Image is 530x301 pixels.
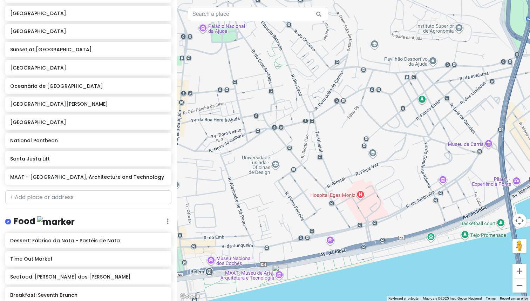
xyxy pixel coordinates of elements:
[512,279,526,293] button: Zoom out
[10,10,166,17] h6: [GEOGRAPHIC_DATA]
[10,46,166,53] h6: Sunset at [GEOGRAPHIC_DATA]
[178,292,202,301] a: Open this area in Google Maps (opens a new window)
[14,216,75,227] h4: Food
[5,190,171,204] input: + Add place or address
[178,292,202,301] img: Google
[10,174,166,180] h6: MAAT - [GEOGRAPHIC_DATA], Architecture and Technology
[10,28,166,34] h6: [GEOGRAPHIC_DATA]
[10,137,166,144] h6: National Pantheon
[423,296,482,300] span: Map data ©2025 Inst. Geogr. Nacional
[10,101,166,107] h6: [GEOGRAPHIC_DATA][PERSON_NAME]
[10,292,166,298] h6: Breakfast: Seventh Brunch
[486,296,496,300] a: Terms (opens in new tab)
[10,274,166,280] h6: Seafood: [PERSON_NAME] dos [PERSON_NAME]
[10,119,166,125] h6: [GEOGRAPHIC_DATA]
[10,65,166,71] h6: [GEOGRAPHIC_DATA]
[388,296,419,301] button: Keyboard shortcuts
[512,239,526,253] button: Drag Pegman onto the map to open Street View
[272,264,288,280] div: MAAT - Museum of Art, Architecture and Technology
[188,7,328,21] input: Search a place
[500,296,528,300] a: Report a map error
[10,256,166,262] h6: Time Out Market
[37,216,75,227] img: marker
[512,264,526,278] button: Zoom in
[512,214,526,228] button: Map camera controls
[10,237,166,244] h6: Dessert: Fábrica da Nata - Pastéis de Nata
[10,156,166,162] h6: Santa Justa Lift
[10,83,166,89] h6: Oceanário de [GEOGRAPHIC_DATA]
